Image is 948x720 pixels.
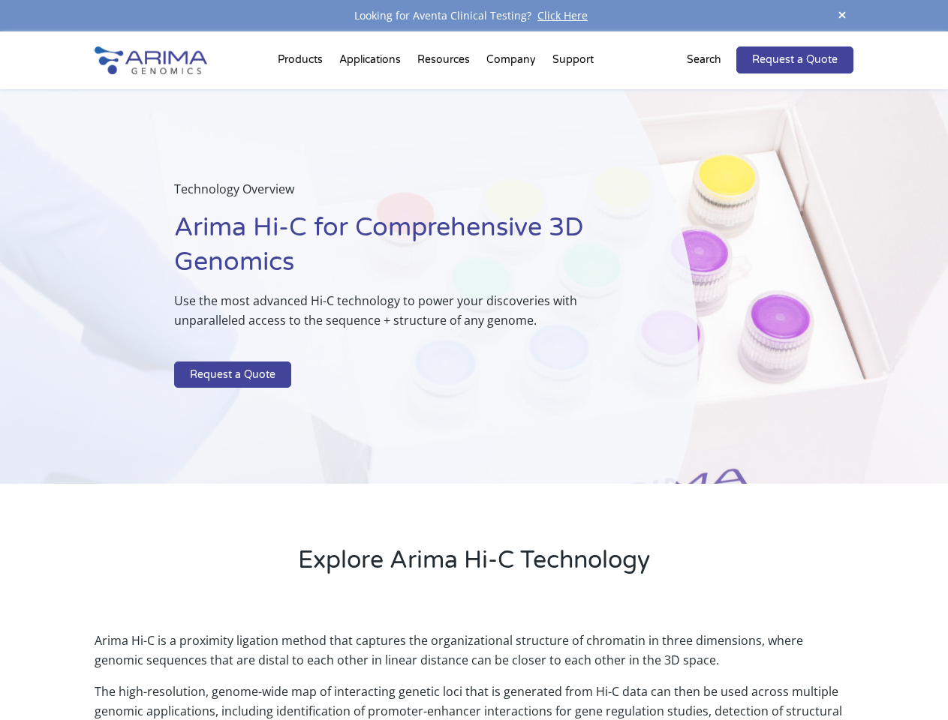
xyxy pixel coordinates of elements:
div: Looking for Aventa Clinical Testing? [95,6,853,25]
a: Click Here [531,8,594,22]
p: Use the most advanced Hi-C technology to power your discoveries with unparalleled access to the s... [174,291,622,342]
img: Arima-Genomics-logo [95,46,207,74]
p: Technology Overview [174,179,622,211]
a: Request a Quote [736,46,853,73]
p: Search [687,50,721,70]
a: Request a Quote [174,361,291,388]
h2: Explore Arima Hi-C Technology [95,544,853,589]
p: Arima Hi-C is a proximity ligation method that captures the organizational structure of chromatin... [95,631,853,682]
h1: Arima Hi-C for Comprehensive 3D Genomics [174,211,622,291]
